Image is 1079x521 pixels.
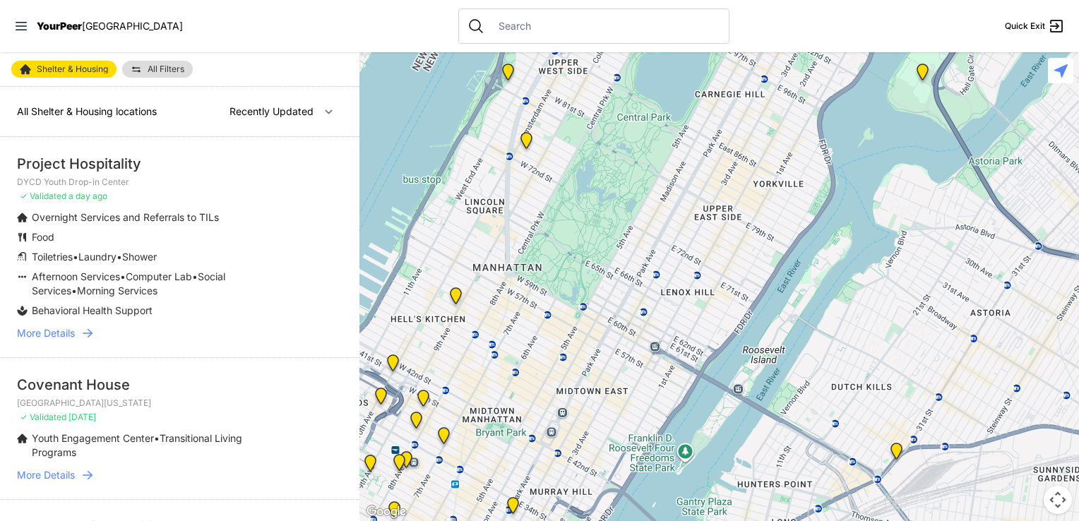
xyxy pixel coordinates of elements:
[11,61,117,78] a: Shelter & Housing
[37,20,82,32] span: YourPeer
[17,468,342,482] a: More Details
[117,251,122,263] span: •
[385,448,414,482] div: ServiceLine
[17,468,75,482] span: More Details
[20,412,66,422] span: ✓ Validated
[1044,486,1072,514] button: Map camera controls
[490,19,720,33] input: Search
[908,58,937,92] div: Keener Men's Shelter
[126,270,192,282] span: Computer Lab
[409,384,438,418] div: DYCD Youth Drop-in Center
[154,432,160,444] span: •
[17,326,75,340] span: More Details
[20,191,66,201] span: ✓ Validated
[82,20,183,32] span: [GEOGRAPHIC_DATA]
[37,65,108,73] span: Shelter & Housing
[17,375,342,395] div: Covenant House
[32,211,219,223] span: Overnight Services and Referrals to TILs
[17,397,342,409] p: [GEOGRAPHIC_DATA][US_STATE]
[32,251,73,263] span: Toiletries
[363,503,410,521] a: Open this area in Google Maps (opens a new window)
[882,437,911,471] div: Queens - Main Office
[68,412,96,422] span: [DATE]
[402,406,431,440] div: Corporate Office, no walk-ins
[73,251,78,263] span: •
[356,449,385,483] div: Chelsea
[68,191,107,201] span: a day ago
[32,304,153,316] span: Behavioral Health Support
[148,65,184,73] span: All Filters
[512,126,541,160] div: Hamilton Senior Center
[1005,18,1065,35] a: Quick Exit
[17,176,342,188] p: DYCD Youth Drop-in Center
[363,503,410,521] img: Google
[120,270,126,282] span: •
[122,251,157,263] span: Shower
[366,382,395,416] div: Sylvia's Place
[192,270,198,282] span: •
[378,349,407,383] div: New York
[122,61,193,78] a: All Filters
[71,285,77,297] span: •
[78,251,117,263] span: Laundry
[441,282,470,316] div: 9th Avenue Drop-in Center
[77,285,157,297] span: Morning Services
[494,58,523,92] div: Administrative Office, No Walk-Ins
[392,445,421,479] div: Antonio Olivieri Drop-in Center
[429,421,458,455] div: Main Office
[37,22,183,30] a: YourPeer[GEOGRAPHIC_DATA]
[32,432,154,444] span: Youth Engagement Center
[17,154,342,174] div: Project Hospitality
[32,231,54,243] span: Food
[17,105,157,117] span: All Shelter & Housing locations
[32,270,120,282] span: Afternoon Services
[17,326,342,340] a: More Details
[1005,20,1045,32] span: Quick Exit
